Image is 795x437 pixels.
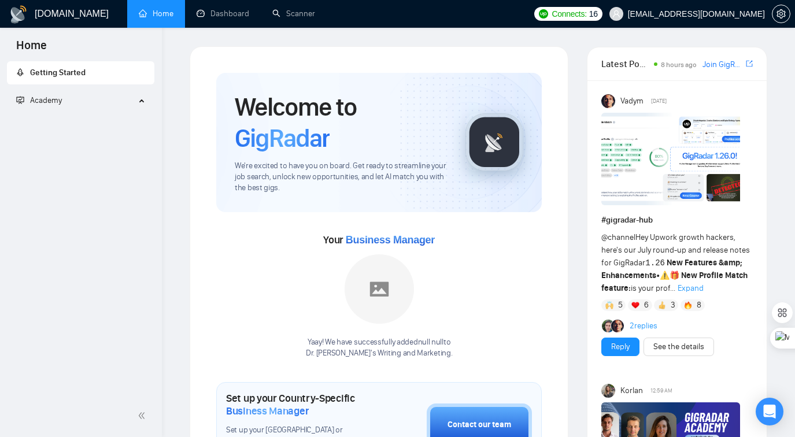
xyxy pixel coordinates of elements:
[618,299,623,311] span: 5
[631,301,639,309] img: ❤️
[653,340,704,353] a: See the details
[138,410,149,421] span: double-left
[612,10,620,18] span: user
[651,96,667,106] span: [DATE]
[346,234,435,246] span: Business Manager
[226,392,369,417] h1: Set up your Country-Specific
[465,113,523,171] img: gigradar-logo.png
[620,384,643,397] span: Korlan
[602,320,615,332] img: Alex B
[601,214,753,227] h1: # gigradar-hub
[197,9,249,18] a: dashboardDashboard
[746,59,753,68] span: export
[235,91,447,154] h1: Welcome to
[601,113,740,205] img: F09AC4U7ATU-image.png
[601,338,639,356] button: Reply
[306,337,452,359] div: Yaay! We have successfully added null null to
[658,301,666,309] img: 👍
[552,8,586,20] span: Connects:
[272,9,315,18] a: searchScanner
[630,320,657,332] a: 2replies
[671,299,675,311] span: 3
[16,96,24,104] span: fund-projection-screen
[670,271,679,280] span: 🎁
[601,384,615,398] img: Korlan
[139,9,173,18] a: homeHome
[235,123,330,154] span: GigRadar
[772,5,790,23] button: setting
[772,9,790,18] a: setting
[697,299,701,311] span: 8
[644,299,649,311] span: 6
[746,58,753,69] a: export
[702,58,744,71] a: Join GigRadar Slack Community
[30,68,86,77] span: Getting Started
[7,37,56,61] span: Home
[9,5,28,24] img: logo
[650,386,672,396] span: 12:59 AM
[661,61,697,69] span: 8 hours ago
[601,57,650,71] span: Latest Posts from the GigRadar Community
[684,301,692,309] img: 🔥
[448,419,511,431] div: Contact our team
[601,232,750,293] span: Hey Upwork growth hackers, here's our July round-up and release notes for GigRadar • is your prof...
[16,68,24,76] span: rocket
[539,9,548,18] img: upwork-logo.png
[7,61,154,84] li: Getting Started
[601,232,635,242] span: @channel
[601,94,615,108] img: Vadym
[611,340,630,353] a: Reply
[645,258,665,268] code: 1.26
[235,161,447,194] span: We're excited to have you on board. Get ready to streamline your job search, unlock new opportuni...
[589,8,598,20] span: 16
[226,405,309,417] span: Business Manager
[644,338,714,356] button: See the details
[30,95,62,105] span: Academy
[306,348,452,359] p: Dr. [PERSON_NAME]'s Writing and Marketing .
[323,234,435,246] span: Your
[16,95,62,105] span: Academy
[345,254,414,324] img: placeholder.png
[601,258,742,280] strong: New Features &amp; Enhancements
[620,95,644,108] span: Vadym
[756,398,783,425] div: Open Intercom Messenger
[660,271,670,280] span: ⚠️
[605,301,613,309] img: 🙌
[678,283,704,293] span: Expand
